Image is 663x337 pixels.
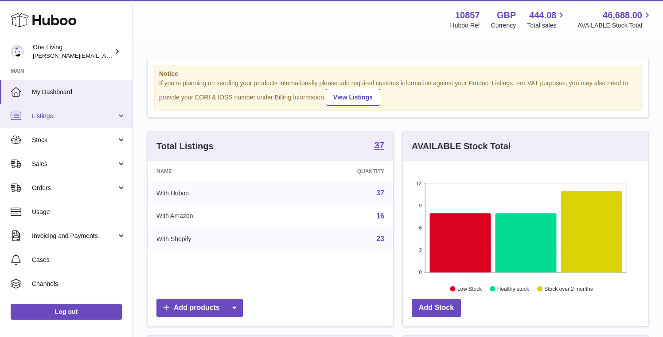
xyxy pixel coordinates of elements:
a: View Listings [326,89,380,106]
td: With Shopify [148,227,282,250]
span: Usage [32,208,126,216]
div: Currency [491,21,516,30]
span: Channels [32,280,126,288]
text: 6 [419,225,421,230]
strong: 37 [374,141,384,150]
strong: GBP [497,9,516,21]
a: 16 [376,212,384,220]
text: Stock over 2 months [544,285,593,292]
a: 37 [374,141,384,151]
td: With Huboo [148,182,282,205]
a: 444.08 Total sales [527,9,566,30]
span: My Dashboard [32,88,126,96]
span: Sales [32,160,117,168]
text: 0 [419,270,421,275]
span: Invoicing and Payments [32,232,117,240]
span: Stock [32,136,117,144]
text: 3 [419,247,421,253]
span: Total sales [527,21,566,30]
text: Healthy stock [497,285,530,292]
img: Jessica@oneliving.com [11,45,24,58]
span: AVAILABLE Stock Total [577,21,652,30]
a: Add Stock [412,299,461,317]
a: 23 [376,235,384,242]
text: 12 [416,181,421,186]
strong: Notice [159,70,637,78]
th: Quantity [282,161,393,182]
span: 444.08 [529,9,556,21]
strong: 10857 [455,9,480,21]
h3: Total Listings [156,140,214,152]
a: 37 [376,189,384,197]
text: 9 [419,203,421,208]
span: 46,688.00 [603,9,642,21]
a: Log out [11,304,122,320]
h3: AVAILABLE Stock Total [412,140,511,152]
span: [PERSON_NAME][EMAIL_ADDRESS][DOMAIN_NAME] [33,52,178,59]
div: Huboo Ref [450,21,480,30]
span: Listings [32,112,117,120]
span: Orders [32,184,117,192]
div: One Living [33,43,113,60]
th: Name [148,161,282,182]
text: Low Stock [457,285,482,292]
div: If you're planning on sending your products internationally please add required customs informati... [159,79,637,106]
span: Cases [32,256,126,264]
td: With Amazon [148,205,282,228]
a: Add products [156,299,243,317]
a: 46,688.00 AVAILABLE Stock Total [577,9,652,30]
